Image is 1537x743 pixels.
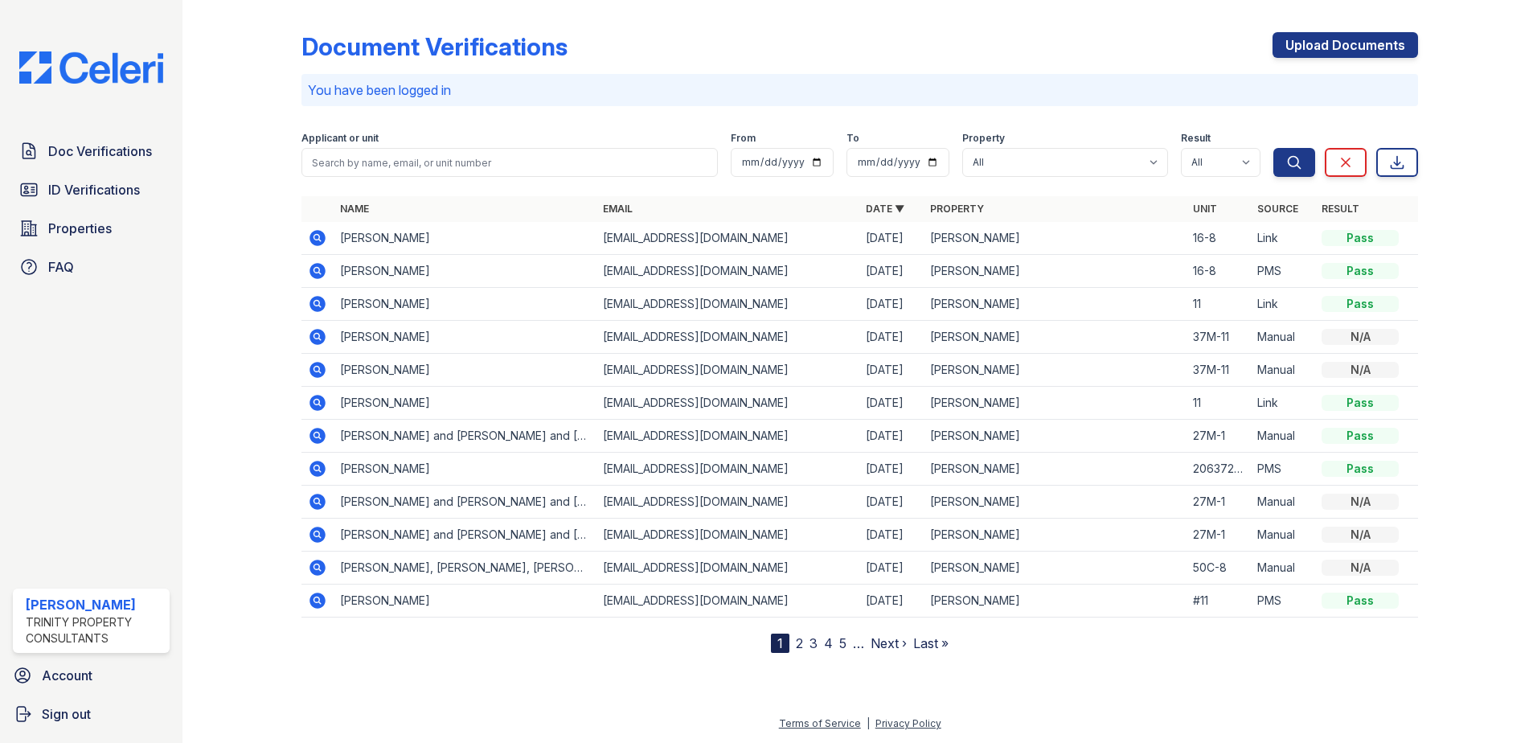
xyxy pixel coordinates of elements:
td: Manual [1251,486,1315,519]
div: Pass [1322,428,1399,444]
div: N/A [1322,560,1399,576]
td: [PERSON_NAME] [924,519,1187,552]
td: [DATE] [859,585,924,618]
td: [PERSON_NAME] [924,354,1187,387]
a: 4 [824,635,833,651]
td: Link [1251,288,1315,321]
div: Pass [1322,296,1399,312]
td: [DATE] [859,255,924,288]
td: [PERSON_NAME] [924,552,1187,585]
a: Upload Documents [1273,32,1418,58]
a: Sign out [6,698,176,730]
td: [EMAIL_ADDRESS][DOMAIN_NAME] [596,585,859,618]
td: 16-8 [1187,255,1251,288]
td: [PERSON_NAME] [924,420,1187,453]
td: [PERSON_NAME] [334,222,596,255]
td: 11 [1187,387,1251,420]
td: 16-8 [1187,222,1251,255]
td: [DATE] [859,486,924,519]
td: [PERSON_NAME] and [PERSON_NAME] and [PERSON_NAME] [334,420,596,453]
span: Sign out [42,704,91,724]
td: [PERSON_NAME] [334,288,596,321]
td: 11 [1187,288,1251,321]
td: [PERSON_NAME] and [PERSON_NAME] and [PERSON_NAME] [334,519,596,552]
td: [DATE] [859,321,924,354]
td: [DATE] [859,453,924,486]
span: FAQ [48,257,74,277]
a: Doc Verifications [13,135,170,167]
td: [DATE] [859,387,924,420]
td: [EMAIL_ADDRESS][DOMAIN_NAME] [596,387,859,420]
div: N/A [1322,527,1399,543]
div: Document Verifications [301,32,568,61]
td: 37M-11 [1187,354,1251,387]
div: Trinity Property Consultants [26,614,163,647]
td: Link [1251,222,1315,255]
a: ID Verifications [13,174,170,206]
td: [DATE] [859,519,924,552]
td: 27M-1 [1187,486,1251,519]
td: [EMAIL_ADDRESS][DOMAIN_NAME] [596,519,859,552]
td: [PERSON_NAME] and [PERSON_NAME] and [PERSON_NAME] [334,486,596,519]
td: [PERSON_NAME] [924,387,1187,420]
td: [DATE] [859,420,924,453]
td: 27M-1 [1187,519,1251,552]
td: Link [1251,387,1315,420]
p: You have been logged in [308,80,1412,100]
label: From [731,132,756,145]
td: [PERSON_NAME] [334,255,596,288]
label: To [846,132,859,145]
a: Privacy Policy [875,717,941,729]
span: … [853,634,864,653]
td: PMS [1251,255,1315,288]
div: Pass [1322,395,1399,411]
td: Manual [1251,420,1315,453]
td: [PERSON_NAME] [334,585,596,618]
a: Account [6,659,176,692]
td: Manual [1251,519,1315,552]
div: Pass [1322,230,1399,246]
a: Source [1257,203,1298,215]
div: Pass [1322,263,1399,279]
td: [PERSON_NAME] [924,453,1187,486]
a: Property [930,203,984,215]
div: 1 [771,634,789,653]
a: 3 [809,635,818,651]
td: [PERSON_NAME] [924,585,1187,618]
td: [EMAIL_ADDRESS][DOMAIN_NAME] [596,288,859,321]
td: 50C-8 [1187,552,1251,585]
div: Pass [1322,593,1399,609]
td: [EMAIL_ADDRESS][DOMAIN_NAME] [596,321,859,354]
a: Name [340,203,369,215]
a: Terms of Service [779,717,861,729]
label: Applicant or unit [301,132,379,145]
td: [PERSON_NAME] [334,354,596,387]
a: Next › [871,635,907,651]
td: [EMAIL_ADDRESS][DOMAIN_NAME] [596,222,859,255]
td: [EMAIL_ADDRESS][DOMAIN_NAME] [596,255,859,288]
td: #11 [1187,585,1251,618]
td: Manual [1251,552,1315,585]
td: [EMAIL_ADDRESS][DOMAIN_NAME] [596,420,859,453]
div: Pass [1322,461,1399,477]
a: Properties [13,212,170,244]
span: Doc Verifications [48,142,152,161]
span: Properties [48,219,112,238]
div: N/A [1322,362,1399,378]
td: PMS [1251,585,1315,618]
td: [EMAIL_ADDRESS][DOMAIN_NAME] [596,552,859,585]
td: [DATE] [859,222,924,255]
td: Manual [1251,321,1315,354]
td: [EMAIL_ADDRESS][DOMAIN_NAME] [596,354,859,387]
input: Search by name, email, or unit number [301,148,718,177]
div: [PERSON_NAME] [26,595,163,614]
td: [PERSON_NAME] [924,321,1187,354]
a: 5 [839,635,846,651]
div: N/A [1322,494,1399,510]
a: Unit [1193,203,1217,215]
td: [PERSON_NAME] [334,321,596,354]
td: [PERSON_NAME] [924,288,1187,321]
td: PMS [1251,453,1315,486]
td: Manual [1251,354,1315,387]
